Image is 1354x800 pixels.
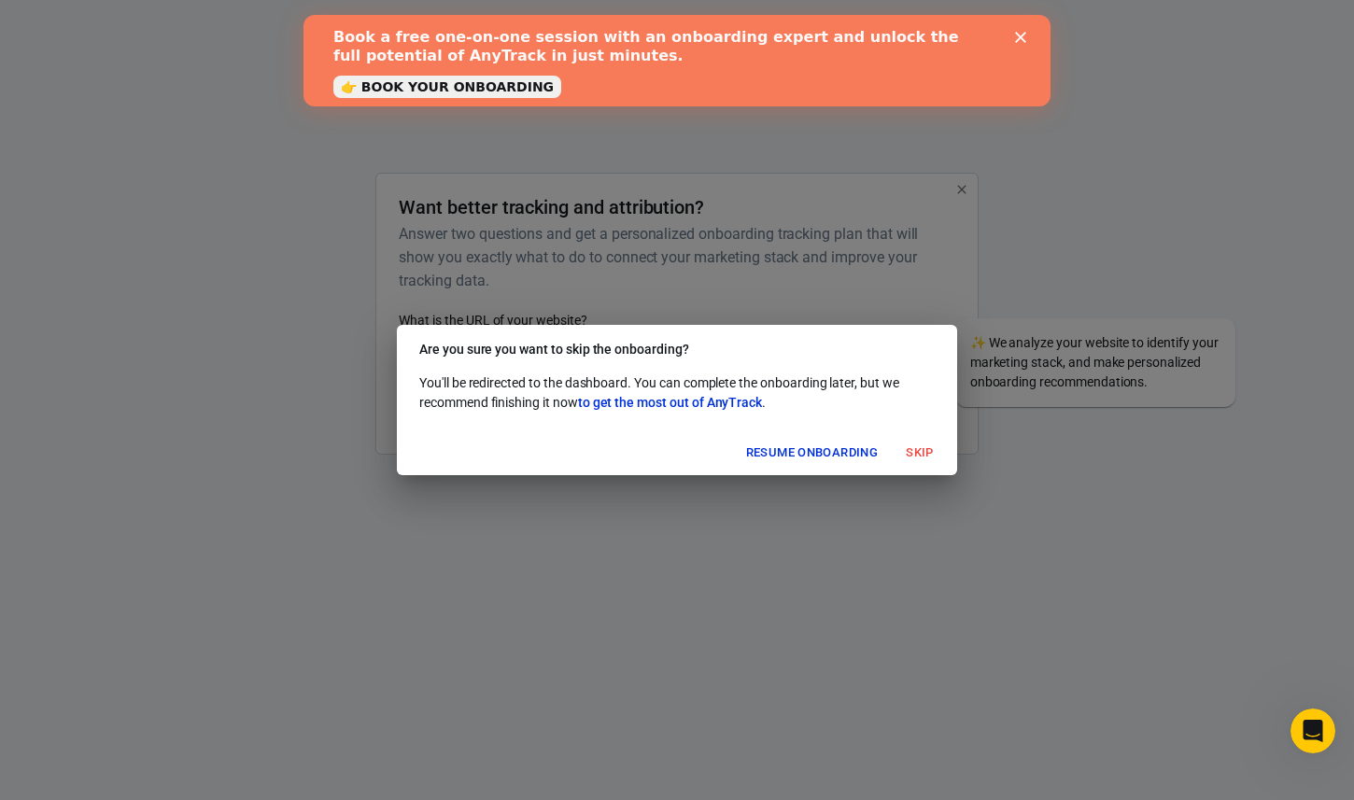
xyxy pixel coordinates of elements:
iframe: Intercom live chat banner [303,15,1051,106]
h2: Are you sure you want to skip the onboarding? [397,325,957,373]
button: Skip [890,439,950,468]
div: Close [712,17,730,28]
p: You'll be redirected to the dashboard. You can complete the onboarding later, but we recommend fi... [419,373,935,413]
button: Resume onboarding [741,439,882,468]
iframe: Intercom live chat [1291,709,1335,753]
span: to get the most out of AnyTrack [578,395,762,410]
